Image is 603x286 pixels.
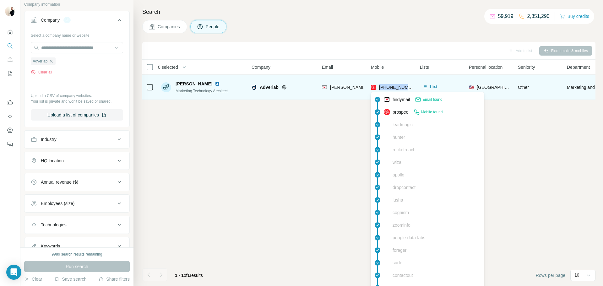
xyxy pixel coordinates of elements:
[469,64,503,70] span: Personal location
[527,13,550,20] p: 2,351,290
[215,81,220,86] img: LinkedIn logo
[41,200,74,207] div: Employees (size)
[393,184,416,191] span: dropcontact
[31,69,52,75] button: Clear all
[393,209,409,216] span: cognism
[518,85,529,90] span: Other
[24,153,129,168] button: HQ location
[41,222,67,228] div: Technologies
[24,217,129,232] button: Technologies
[5,97,15,108] button: Use Surfe on LinkedIn
[330,85,441,90] span: [PERSON_NAME][EMAIL_ADDRESS][DOMAIN_NAME]
[477,84,510,90] span: [GEOGRAPHIC_DATA]
[393,96,410,103] span: findymail
[420,64,429,70] span: Lists
[176,81,212,87] span: [PERSON_NAME]
[41,243,60,249] div: Keywords
[24,196,129,211] button: Employees (size)
[63,17,71,23] div: 1
[421,109,443,115] span: Mobile found
[393,222,410,228] span: zoominfo
[5,111,15,122] button: Use Surfe API
[384,96,390,103] img: provider findymail logo
[41,136,57,143] div: Industry
[322,64,333,70] span: Email
[24,132,129,147] button: Industry
[371,64,384,70] span: Mobile
[54,276,86,282] button: Save search
[161,82,171,92] img: Avatar
[5,125,15,136] button: Dashboard
[252,64,270,70] span: Company
[5,138,15,150] button: Feedback
[206,24,220,30] span: People
[518,64,535,70] span: Seniority
[574,272,579,278] p: 10
[393,247,406,253] span: forager
[393,159,401,165] span: wiza
[5,26,15,38] button: Quick start
[384,197,390,203] img: provider lusha logo
[24,175,129,190] button: Annual revenue ($)
[99,276,130,282] button: Share filters
[422,97,442,102] span: Email found
[371,84,376,90] img: provider prospeo logo
[384,184,390,191] img: provider dropcontact logo
[24,239,129,254] button: Keywords
[175,273,184,278] span: 1 - 1
[393,147,416,153] span: rocketreach
[187,273,190,278] span: 1
[384,109,390,115] img: provider prospeo logo
[184,273,187,278] span: of
[536,272,565,278] span: Rows per page
[384,121,390,128] img: provider leadmagic logo
[5,68,15,79] button: My lists
[384,134,390,140] img: provider hunter logo
[24,276,42,282] button: Clear
[6,265,21,280] div: Open Intercom Messenger
[384,147,390,153] img: provider rocketreach logo
[429,84,437,89] span: 1 list
[41,179,78,185] div: Annual revenue ($)
[41,158,64,164] div: HQ location
[176,89,228,93] span: Marketing Technology Architect
[24,13,129,30] button: Company1
[379,85,419,90] span: [PHONE_NUMBER]
[384,235,390,240] img: provider people-data-labs logo
[31,109,123,121] button: Upload a list of companies
[384,259,390,266] img: provider surfe logo
[384,159,390,165] img: provider wiza logo
[33,58,47,64] span: Adverlab
[560,12,589,21] button: Buy credits
[393,172,404,178] span: apollo
[31,99,123,104] p: Your list is private and won't be saved or shared.
[393,272,413,278] span: contactout
[384,172,390,178] img: provider apollo logo
[5,54,15,65] button: Enrich CSV
[5,40,15,51] button: Search
[393,134,405,140] span: hunter
[175,273,203,278] span: results
[322,84,327,90] img: provider findymail logo
[393,109,409,115] span: prospeo
[158,64,178,70] span: 0 selected
[393,197,403,203] span: lusha
[469,84,474,90] span: 🇺🇸
[384,247,390,253] img: provider forager logo
[393,260,402,266] span: surfe
[498,13,513,20] p: 59,919
[393,235,425,241] span: people-data-labs
[41,17,60,23] div: Company
[158,24,181,30] span: Companies
[384,274,390,277] img: provider contactout logo
[31,30,123,38] div: Select a company name or website
[384,222,390,228] img: provider zoominfo logo
[393,121,413,128] span: leadmagic
[24,2,130,7] p: Company information
[31,93,123,99] p: Upload a CSV of company websites.
[252,85,257,90] img: Logo of Adverlab
[260,84,279,90] span: Adverlab
[142,8,595,16] h4: Search
[5,6,15,16] img: Avatar
[384,209,390,216] img: provider cognism logo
